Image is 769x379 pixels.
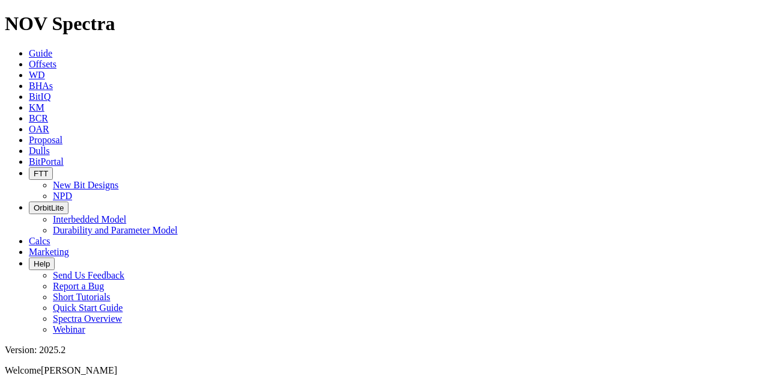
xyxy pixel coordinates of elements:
[29,247,69,257] a: Marketing
[5,13,764,35] h1: NOV Spectra
[29,202,68,214] button: OrbitLite
[29,48,52,58] a: Guide
[53,214,126,224] a: Interbedded Model
[53,180,118,190] a: New Bit Designs
[53,225,178,235] a: Durability and Parameter Model
[29,146,50,156] a: Dulls
[53,303,123,313] a: Quick Start Guide
[53,281,104,291] a: Report a Bug
[29,59,56,69] a: Offsets
[5,365,764,376] p: Welcome
[34,259,50,268] span: Help
[5,345,764,356] div: Version: 2025.2
[29,167,53,180] button: FTT
[53,313,122,324] a: Spectra Overview
[53,191,72,201] a: NPD
[29,124,49,134] a: OAR
[29,70,45,80] a: WD
[29,81,53,91] a: BHAs
[29,257,55,270] button: Help
[34,169,48,178] span: FTT
[29,135,62,145] a: Proposal
[41,365,117,375] span: [PERSON_NAME]
[29,113,48,123] a: BCR
[29,236,50,246] a: Calcs
[53,270,124,280] a: Send Us Feedback
[29,156,64,167] a: BitPortal
[34,203,64,212] span: OrbitLite
[53,292,111,302] a: Short Tutorials
[53,324,85,334] a: Webinar
[29,91,50,102] a: BitIQ
[29,102,44,112] a: KM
